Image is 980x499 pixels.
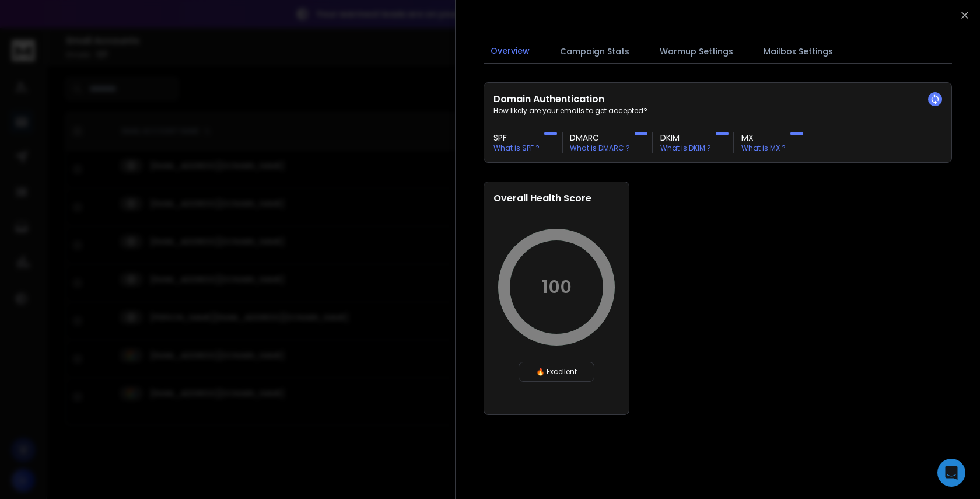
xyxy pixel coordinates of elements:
div: Open Intercom Messenger [937,459,965,487]
p: What is MX ? [741,144,786,153]
h3: DKIM [660,132,711,144]
p: What is DMARC ? [570,144,630,153]
p: What is SPF ? [494,144,540,153]
h2: Domain Authentication [494,92,942,106]
p: How likely are your emails to get accepted? [494,106,942,116]
h3: DMARC [570,132,630,144]
button: Campaign Stats [553,39,636,64]
h3: SPF [494,132,540,144]
h2: Overall Health Score [494,191,619,205]
div: 🔥 Excellent [519,362,594,382]
h3: MX [741,132,786,144]
p: What is DKIM ? [660,144,711,153]
button: Mailbox Settings [757,39,840,64]
button: Warmup Settings [653,39,740,64]
p: 100 [542,277,572,298]
button: Overview [484,38,537,65]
